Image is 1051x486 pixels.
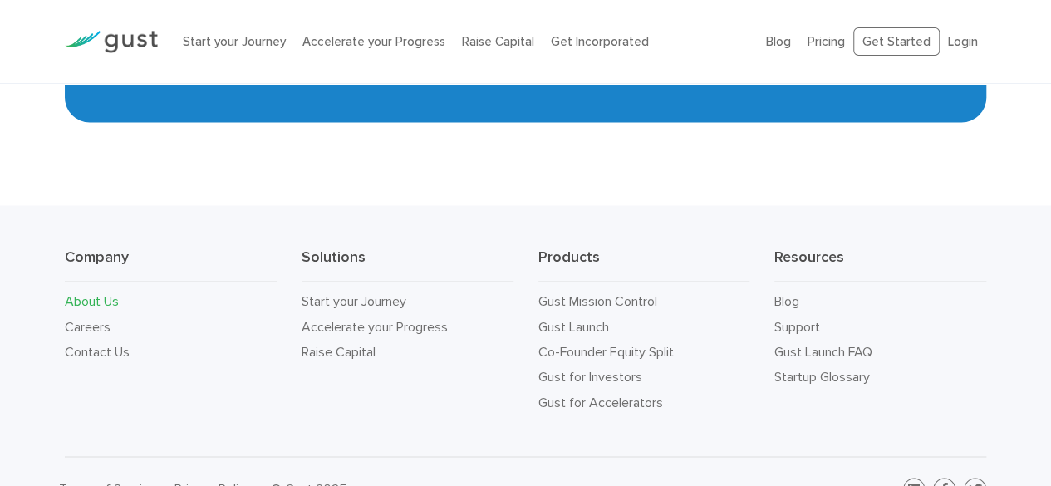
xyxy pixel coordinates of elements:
[774,368,870,384] a: Startup Glossary
[65,318,111,334] a: Careers
[538,247,750,282] h3: Products
[183,34,286,49] a: Start your Journey
[462,34,534,49] a: Raise Capital
[302,318,448,334] a: Accelerate your Progress
[302,343,376,359] a: Raise Capital
[538,343,674,359] a: Co-Founder Equity Split
[774,318,820,334] a: Support
[538,368,642,384] a: Gust for Investors
[65,31,158,53] img: Gust Logo
[774,247,986,282] h3: Resources
[808,34,845,49] a: Pricing
[853,27,940,56] a: Get Started
[774,343,872,359] a: Gust Launch FAQ
[948,34,978,49] a: Login
[302,292,406,308] a: Start your Journey
[65,343,130,359] a: Contact Us
[302,247,513,282] h3: Solutions
[766,34,791,49] a: Blog
[551,34,649,49] a: Get Incorporated
[774,292,799,308] a: Blog
[538,394,663,410] a: Gust for Accelerators
[302,34,445,49] a: Accelerate your Progress
[538,292,657,308] a: Gust Mission Control
[538,318,609,334] a: Gust Launch
[65,292,119,308] a: About Us
[65,247,277,282] h3: Company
